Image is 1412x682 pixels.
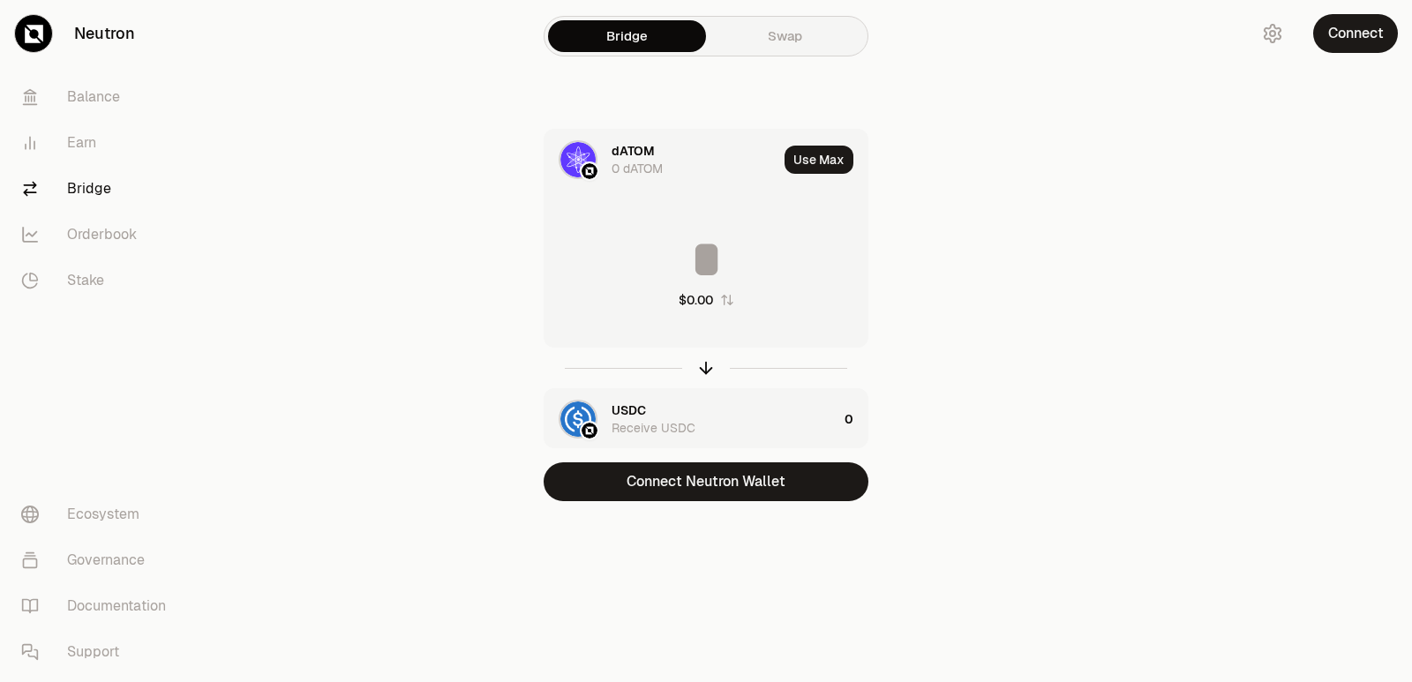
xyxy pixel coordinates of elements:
button: Connect Neutron Wallet [544,462,868,501]
a: Balance [7,74,191,120]
div: Receive USDC [612,419,695,437]
a: Support [7,629,191,675]
img: USDC Logo [560,401,596,437]
div: USDC [612,401,646,419]
div: $0.00 [679,291,713,309]
a: Stake [7,258,191,304]
img: dATOM Logo [560,142,596,177]
button: $0.00 [679,291,734,309]
a: Earn [7,120,191,166]
a: Ecosystem [7,491,191,537]
button: USDC LogoNeutron LogoUSDCReceive USDC0 [545,389,867,449]
img: Neutron Logo [582,163,597,179]
button: Use Max [785,146,853,174]
a: Orderbook [7,212,191,258]
a: Swap [706,20,864,52]
div: USDC LogoNeutron LogoUSDCReceive USDC [545,389,837,449]
img: Neutron Logo [582,423,597,438]
div: 0 [845,389,867,449]
button: Connect [1313,14,1398,53]
a: Governance [7,537,191,583]
div: dATOM [612,142,655,160]
a: Bridge [7,166,191,212]
div: 0 dATOM [612,160,663,177]
div: dATOM LogoNeutron LogodATOM0 dATOM [545,130,777,190]
a: Bridge [548,20,706,52]
a: Documentation [7,583,191,629]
